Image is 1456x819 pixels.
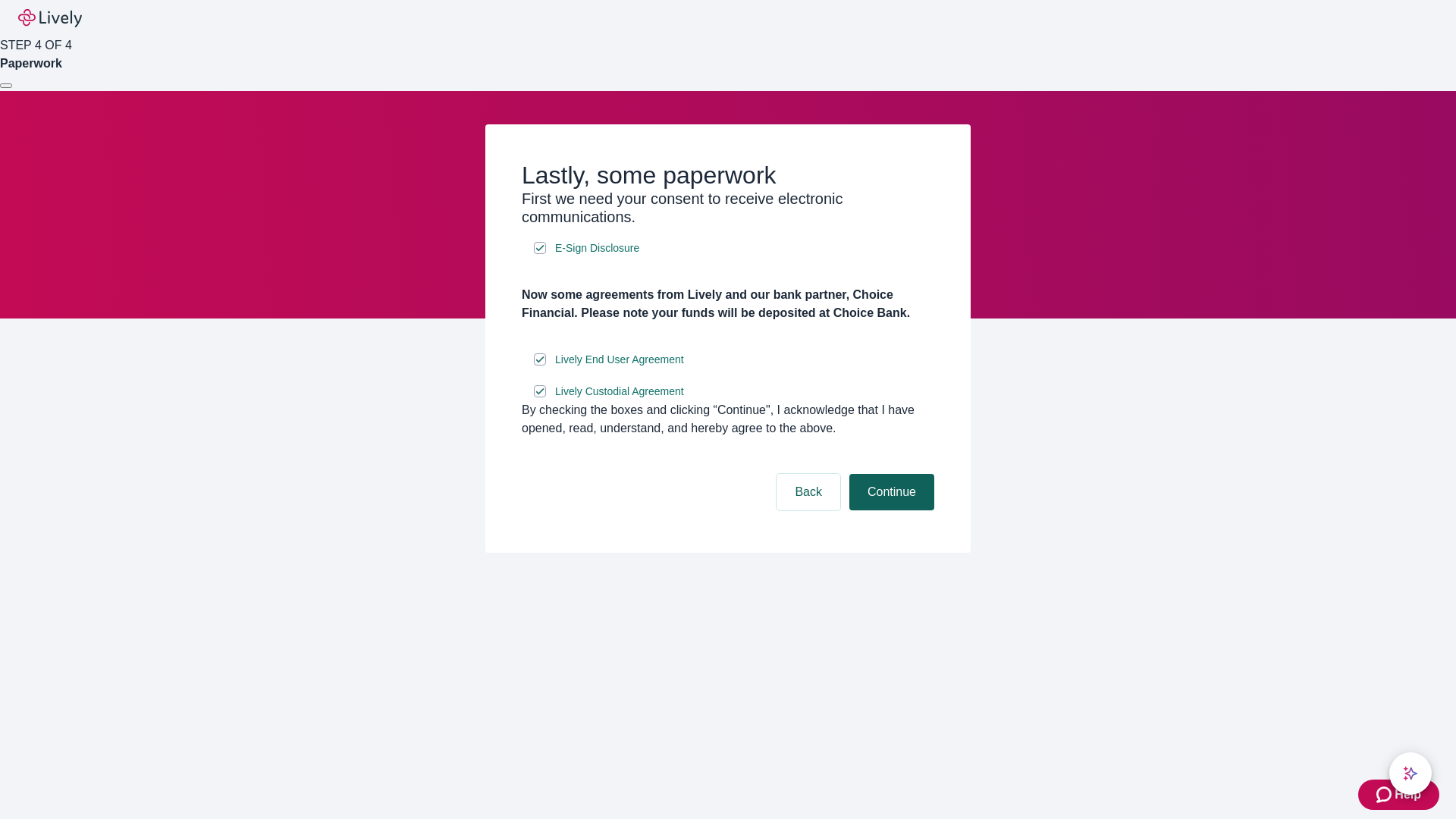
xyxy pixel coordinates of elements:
[18,9,82,27] img: Lively
[555,352,684,368] span: Lively End User Agreement
[552,239,642,258] a: e-sign disclosure document
[522,401,934,438] div: By checking the boxes and clicking “Continue", I acknowledge that I have opened, read, understand...
[849,474,934,510] button: Continue
[555,240,639,256] span: E-Sign Disclosure
[1376,786,1395,804] svg: Zendesk support icon
[522,286,934,322] h4: Now some agreements from Lively and our bank partner, Choice Financial. Please note your funds wi...
[777,474,840,510] button: Back
[555,384,684,400] span: Lively Custodial Agreement
[1389,752,1432,795] button: chat
[522,190,934,226] h3: First we need your consent to receive electronic communications.
[1395,786,1421,804] span: Help
[1358,780,1439,810] button: Zendesk support iconHelp
[522,161,934,190] h2: Lastly, some paperwork
[552,350,687,369] a: e-sign disclosure document
[552,382,687,401] a: e-sign disclosure document
[1403,766,1418,781] svg: Lively AI Assistant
